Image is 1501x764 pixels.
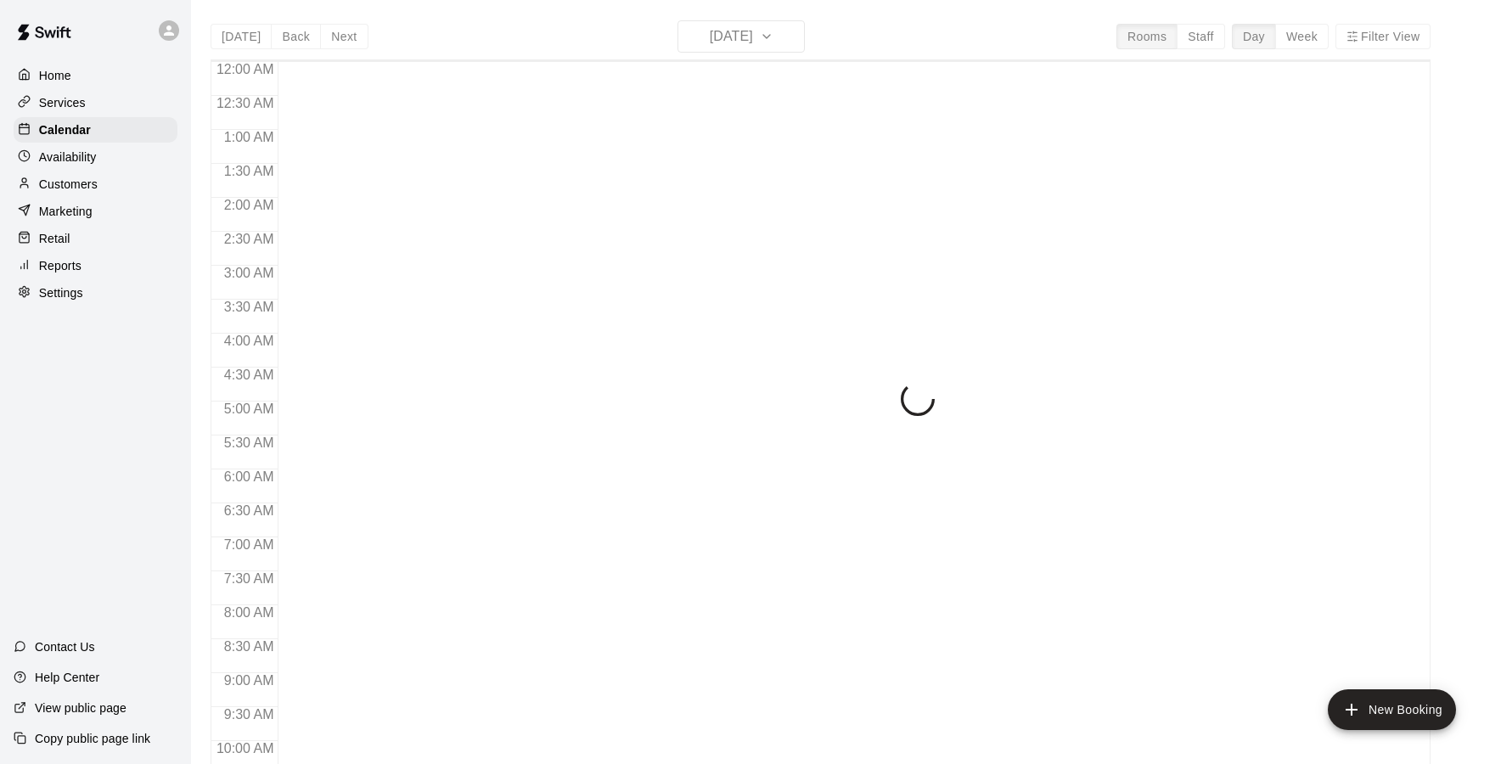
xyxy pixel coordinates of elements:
[212,62,278,76] span: 12:00 AM
[14,90,177,115] a: Services
[14,171,177,197] a: Customers
[220,435,278,450] span: 5:30 AM
[39,149,97,166] p: Availability
[220,232,278,246] span: 2:30 AM
[212,741,278,756] span: 10:00 AM
[220,334,278,348] span: 4:00 AM
[39,257,82,274] p: Reports
[14,226,177,251] a: Retail
[39,230,70,247] p: Retail
[220,503,278,518] span: 6:30 AM
[35,638,95,655] p: Contact Us
[220,266,278,280] span: 3:00 AM
[39,284,83,301] p: Settings
[39,94,86,111] p: Services
[220,300,278,314] span: 3:30 AM
[220,605,278,620] span: 8:00 AM
[220,368,278,382] span: 4:30 AM
[14,199,177,224] a: Marketing
[39,203,93,220] p: Marketing
[14,117,177,143] a: Calendar
[14,144,177,170] a: Availability
[220,673,278,688] span: 9:00 AM
[14,280,177,306] a: Settings
[220,164,278,178] span: 1:30 AM
[39,121,91,138] p: Calendar
[39,176,98,193] p: Customers
[39,67,71,84] p: Home
[220,198,278,212] span: 2:00 AM
[35,699,126,716] p: View public page
[220,537,278,552] span: 7:00 AM
[220,130,278,144] span: 1:00 AM
[14,253,177,278] a: Reports
[220,402,278,416] span: 5:00 AM
[1328,689,1456,730] button: add
[14,63,177,88] a: Home
[35,730,150,747] p: Copy public page link
[220,571,278,586] span: 7:30 AM
[220,639,278,654] span: 8:30 AM
[212,96,278,110] span: 12:30 AM
[35,669,99,686] p: Help Center
[220,469,278,484] span: 6:00 AM
[220,707,278,722] span: 9:30 AM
